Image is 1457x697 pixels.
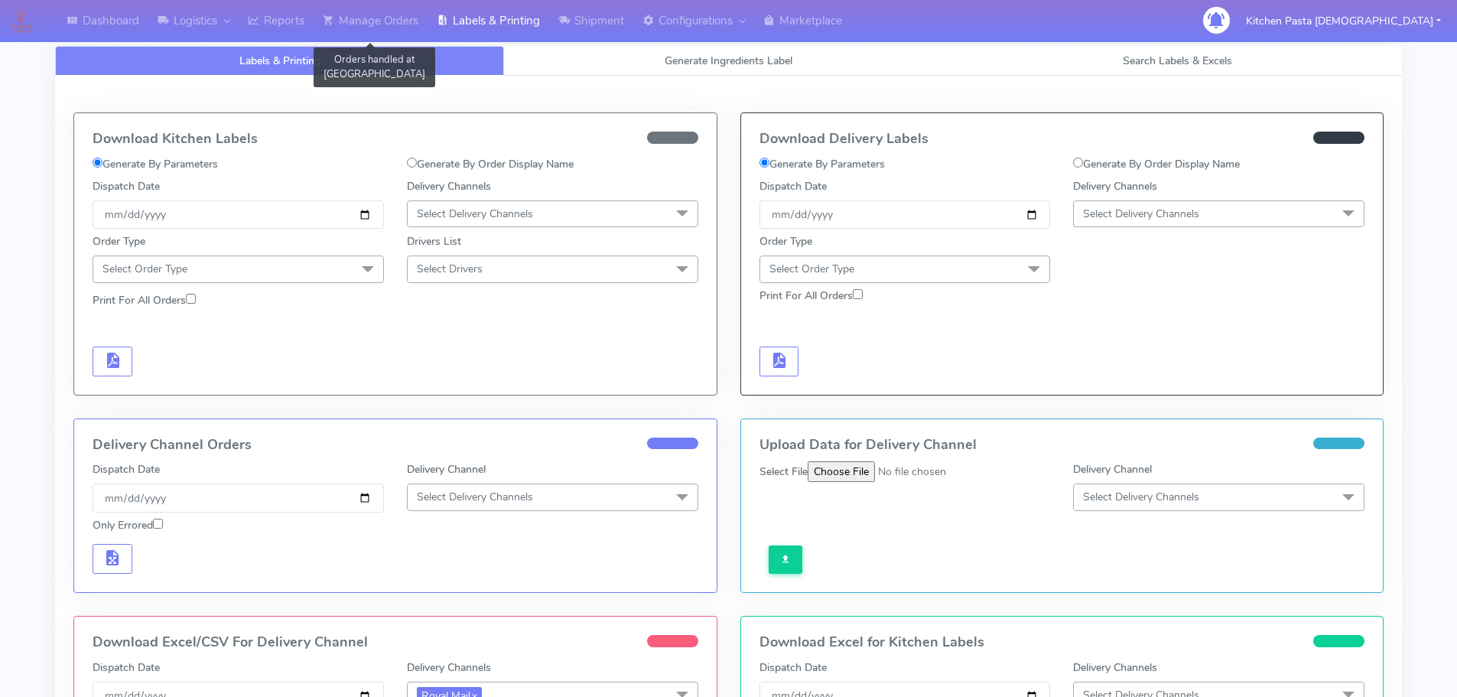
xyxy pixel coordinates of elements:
label: Delivery Channel [407,461,486,477]
input: Generate By Parameters [759,158,769,168]
label: Dispatch Date [759,660,827,676]
input: Generate By Parameters [93,158,102,168]
label: Dispatch Date [759,178,827,194]
label: Dispatch Date [93,660,160,676]
h4: Download Excel/CSV For Delivery Channel [93,635,698,650]
h4: Download Excel for Kitchen Labels [759,635,1365,650]
label: Order Type [759,233,812,249]
span: Select Delivery Channels [1083,207,1199,221]
h4: Download Delivery Labels [759,132,1365,147]
span: Select Order Type [769,262,854,276]
label: Dispatch Date [93,461,160,477]
input: Generate By Order Display Name [1073,158,1083,168]
label: Select File [759,464,808,480]
label: Delivery Channels [1073,178,1157,194]
span: Generate Ingredients Label [665,54,792,68]
label: Delivery Channels [407,178,491,194]
span: Select Order Type [102,262,187,276]
ul: Tabs [55,46,1402,76]
label: Only Errored [93,517,163,533]
label: Generate By Parameters [93,156,218,172]
label: Generate By Parameters [759,156,885,172]
label: Generate By Order Display Name [1073,156,1240,172]
label: Print For All Orders [93,292,196,308]
input: Print For All Orders [186,294,196,304]
span: Select Drivers [417,262,483,276]
span: Select Delivery Channels [1083,490,1199,504]
span: Labels & Printing [239,54,320,68]
h4: Upload Data for Delivery Channel [759,438,1365,453]
input: Generate By Order Display Name [407,158,417,168]
label: Delivery Channel [1073,461,1152,477]
label: Delivery Channels [1073,660,1157,676]
h4: Download Kitchen Labels [93,132,698,147]
label: Print For All Orders [759,288,863,304]
label: Order Type [93,233,145,249]
span: Select Delivery Channels [417,490,533,504]
label: Generate By Order Display Name [407,156,574,172]
button: Kitchen Pasta [DEMOGRAPHIC_DATA] [1234,5,1452,37]
span: Select Delivery Channels [417,207,533,221]
label: Delivery Channels [407,660,491,676]
input: Print For All Orders [853,289,863,299]
h4: Delivery Channel Orders [93,438,698,453]
label: Drivers List [407,233,461,249]
span: Search Labels & Excels [1123,54,1232,68]
input: Only Errored [153,519,163,529]
label: Dispatch Date [93,178,160,194]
